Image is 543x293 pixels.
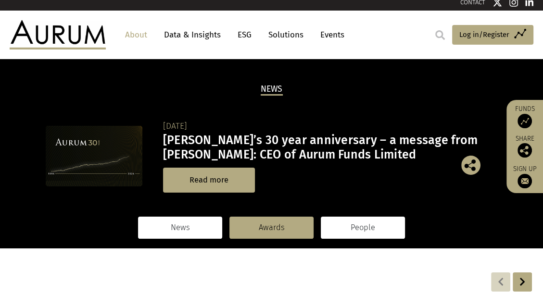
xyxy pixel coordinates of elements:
img: Access Funds [518,114,532,128]
a: Awards [229,217,314,239]
h2: News [261,84,283,96]
a: Log in/Register [452,25,533,45]
a: About [120,26,152,44]
span: Log in/Register [459,29,509,40]
h3: [PERSON_NAME]’s 30 year anniversary – a message from [PERSON_NAME]: CEO of Aurum Funds Limited [163,133,495,162]
img: Sign up to our newsletter [518,174,532,188]
a: Solutions [264,26,308,44]
a: Sign up [511,165,538,188]
a: News [138,217,222,239]
a: ESG [233,26,256,44]
a: Funds [511,105,538,128]
div: Share [511,135,538,158]
a: People [321,217,405,239]
a: Events [316,26,344,44]
img: Share this post [518,143,532,158]
div: [DATE] [163,120,495,133]
a: Read more [163,168,255,192]
img: Aurum [10,20,106,49]
img: search.svg [435,30,445,40]
a: Data & Insights [159,26,226,44]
